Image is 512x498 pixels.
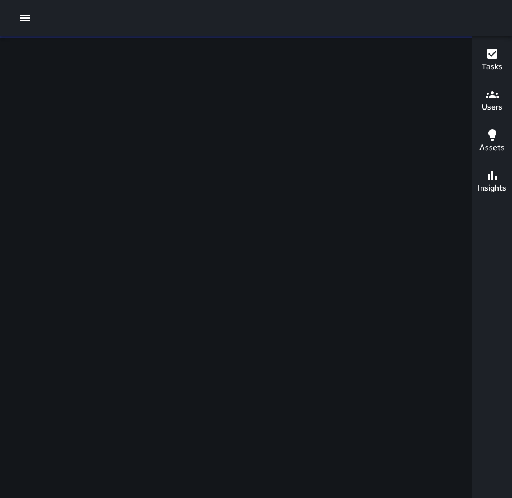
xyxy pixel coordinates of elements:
h6: Users [482,101,502,114]
h6: Tasks [482,61,502,73]
h6: Insights [478,182,506,194]
button: Assets [472,121,512,162]
button: Users [472,81,512,121]
h6: Assets [479,142,505,154]
button: Insights [472,162,512,202]
button: Tasks [472,40,512,81]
